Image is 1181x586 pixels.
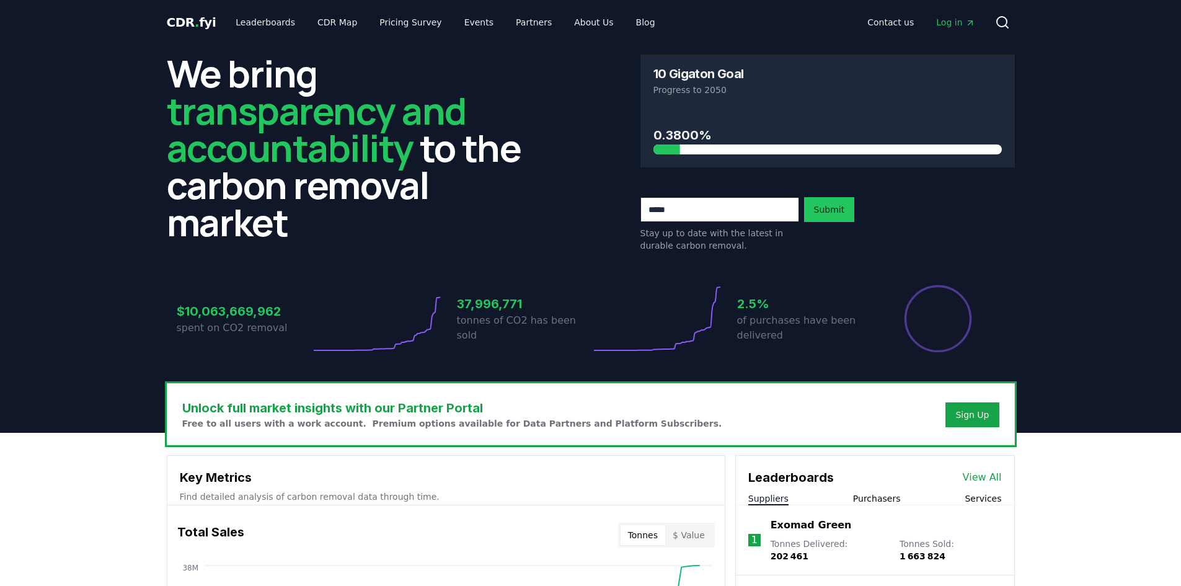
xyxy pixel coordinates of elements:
[748,492,789,505] button: Suppliers
[945,402,999,427] button: Sign Up
[748,468,834,487] h3: Leaderboards
[640,227,799,252] p: Stay up to date with the latest in durable carbon removal.
[167,55,541,241] h2: We bring to the carbon removal market
[853,492,901,505] button: Purchasers
[182,564,198,572] tspan: 38M
[653,126,1002,144] h3: 0.3800%
[226,11,305,33] a: Leaderboards
[454,11,503,33] a: Events
[857,11,984,33] nav: Main
[626,11,665,33] a: Blog
[180,491,712,503] p: Find detailed analysis of carbon removal data through time.
[955,409,989,421] a: Sign Up
[771,551,808,561] span: 202 461
[804,197,855,222] button: Submit
[226,11,665,33] nav: Main
[653,84,1002,96] p: Progress to 2050
[963,470,1002,485] a: View All
[167,15,216,30] span: CDR fyi
[900,538,1001,562] p: Tonnes Sold :
[180,468,712,487] h3: Key Metrics
[307,11,367,33] a: CDR Map
[457,295,591,313] h3: 37,996,771
[564,11,623,33] a: About Us
[926,11,984,33] a: Log in
[369,11,451,33] a: Pricing Survey
[903,284,973,353] div: Percentage of sales delivered
[751,533,758,548] p: 1
[936,16,975,29] span: Log in
[195,15,199,30] span: .
[621,525,665,545] button: Tonnes
[737,313,871,343] p: of purchases have been delivered
[177,302,311,321] h3: $10,063,669,962
[457,313,591,343] p: tonnes of CO2 has been sold
[167,85,466,173] span: transparency and accountability
[900,551,945,561] span: 1 663 824
[182,417,722,430] p: Free to all users with a work account. Premium options available for Data Partners and Platform S...
[167,14,216,31] a: CDR.fyi
[771,518,852,533] a: Exomad Green
[177,321,311,335] p: spent on CO2 removal
[177,523,244,548] h3: Total Sales
[653,68,744,80] h3: 10 Gigaton Goal
[665,525,712,545] button: $ Value
[506,11,562,33] a: Partners
[182,399,722,417] h3: Unlock full market insights with our Partner Portal
[771,538,887,562] p: Tonnes Delivered :
[737,295,871,313] h3: 2.5%
[857,11,924,33] a: Contact us
[965,492,1001,505] button: Services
